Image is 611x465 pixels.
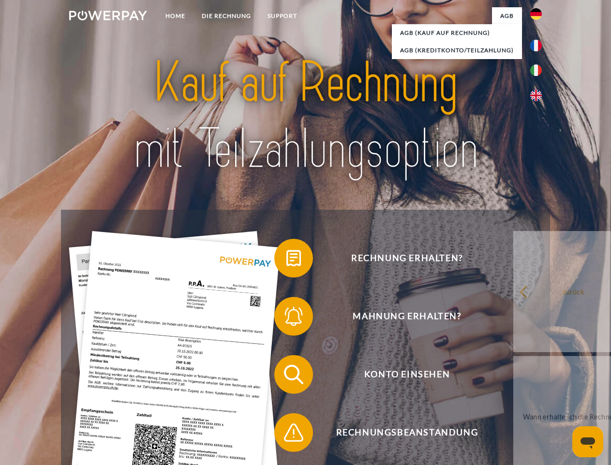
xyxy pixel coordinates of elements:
img: it [530,64,542,76]
a: AGB (Kreditkonto/Teilzahlung) [392,42,522,59]
iframe: Schaltfläche zum Öffnen des Messaging-Fensters [572,426,603,457]
span: Rechnungsbeanstandung [288,413,525,452]
img: qb_search.svg [282,362,306,387]
button: Rechnungsbeanstandung [274,413,526,452]
img: qb_warning.svg [282,420,306,445]
span: Rechnung erhalten? [288,239,525,278]
a: Home [157,7,194,25]
a: SUPPORT [259,7,305,25]
img: en [530,90,542,101]
button: Konto einsehen [274,355,526,394]
img: fr [530,40,542,51]
span: Konto einsehen [288,355,525,394]
button: Rechnung erhalten? [274,239,526,278]
img: qb_bill.svg [282,246,306,270]
span: Mahnung erhalten? [288,297,525,336]
a: DIE RECHNUNG [194,7,259,25]
button: Mahnung erhalten? [274,297,526,336]
a: agb [492,7,522,25]
img: logo-powerpay-white.svg [69,11,147,20]
img: qb_bell.svg [282,304,306,328]
img: de [530,8,542,20]
img: title-powerpay_de.svg [92,46,519,186]
a: AGB (Kauf auf Rechnung) [392,24,522,42]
